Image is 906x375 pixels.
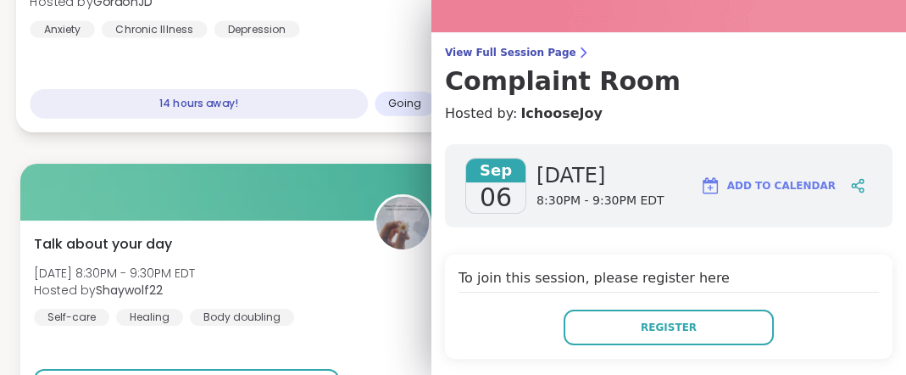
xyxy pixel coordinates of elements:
span: Sep [466,159,525,182]
span: 06 [480,182,512,213]
h3: Complaint Room [445,66,892,97]
div: Body doubling [190,309,294,326]
span: Going [388,97,421,110]
div: Healing [116,309,183,326]
button: Register [564,310,774,345]
div: Anxiety [30,20,95,37]
span: Register [641,320,697,335]
div: Self-care [34,309,109,326]
button: Add to Calendar [692,165,843,206]
span: [DATE] [536,162,664,189]
a: View Full Session PageComplaint Room [445,46,892,97]
img: ShareWell Logomark [700,176,720,196]
h4: Hosted by: [445,104,892,124]
a: IchooseJoy [520,104,603,124]
div: 14 hours away! [30,89,367,119]
span: Hosted by [34,282,195,299]
b: Shaywolf22 [96,282,163,299]
img: Shaywolf22 [376,197,429,249]
div: Depression [214,20,300,37]
span: 8:30PM - 9:30PM EDT [536,193,664,210]
span: View Full Session Page [445,46,892,59]
span: Talk about your day [34,234,172,255]
div: Chronic Illness [102,20,207,37]
span: [DATE] 8:30PM - 9:30PM EDT [34,265,195,282]
span: Add to Calendar [727,178,836,193]
h4: To join this session, please register here [459,268,879,293]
